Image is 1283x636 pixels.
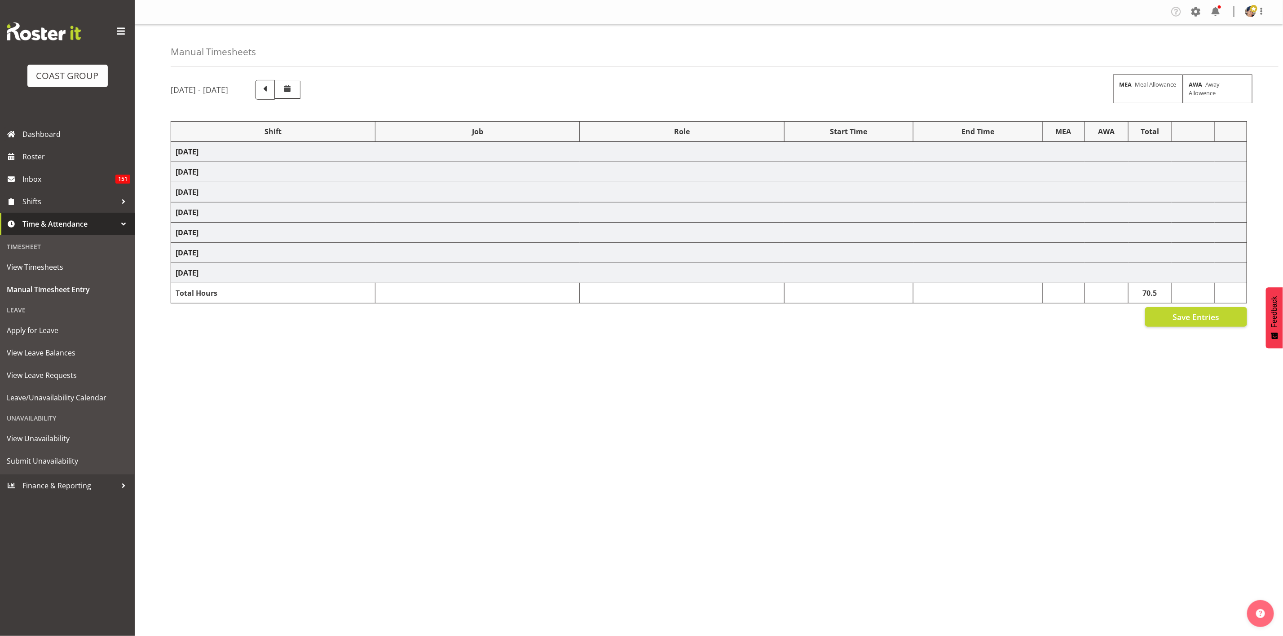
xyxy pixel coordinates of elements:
[2,256,132,278] a: View Timesheets
[2,450,132,472] a: Submit Unavailability
[1119,80,1132,88] strong: MEA
[7,324,128,337] span: Apply for Leave
[22,195,117,208] span: Shifts
[22,172,115,186] span: Inbox
[1189,80,1202,88] strong: AWA
[1266,287,1283,348] button: Feedback - Show survey
[171,202,1247,223] td: [DATE]
[36,69,99,83] div: COAST GROUP
[380,126,575,137] div: Job
[1245,6,1256,17] img: nicola-ransome074dfacac28780df25dcaf637c6ea5be.png
[1047,126,1080,137] div: MEA
[1089,126,1124,137] div: AWA
[2,237,132,256] div: Timesheet
[2,386,132,409] a: Leave/Unavailability Calendar
[171,47,256,57] h4: Manual Timesheets
[7,346,128,360] span: View Leave Balances
[1145,307,1247,327] button: Save Entries
[171,263,1247,283] td: [DATE]
[1270,296,1279,328] span: Feedback
[2,342,132,364] a: View Leave Balances
[7,283,128,296] span: Manual Timesheet Entry
[171,142,1247,162] td: [DATE]
[2,427,132,450] a: View Unavailability
[7,454,128,468] span: Submit Unavailability
[7,432,128,445] span: View Unavailability
[171,182,1247,202] td: [DATE]
[7,368,128,382] span: View Leave Requests
[2,319,132,342] a: Apply for Leave
[171,162,1247,182] td: [DATE]
[171,243,1247,263] td: [DATE]
[115,175,130,184] span: 151
[1113,75,1183,103] div: - Meal Allowance
[7,391,128,404] span: Leave/Unavailability Calendar
[171,283,375,303] td: Total Hours
[584,126,779,137] div: Role
[22,150,130,163] span: Roster
[2,278,132,301] a: Manual Timesheet Entry
[1256,609,1265,618] img: help-xxl-2.png
[1183,75,1252,103] div: - Away Allowence
[1133,126,1167,137] div: Total
[22,127,130,141] span: Dashboard
[2,364,132,386] a: View Leave Requests
[22,479,117,492] span: Finance & Reporting
[22,217,117,231] span: Time & Attendance
[789,126,909,137] div: Start Time
[2,409,132,427] div: Unavailability
[171,85,228,95] h5: [DATE] - [DATE]
[7,22,81,40] img: Rosterit website logo
[171,223,1247,243] td: [DATE]
[918,126,1038,137] div: End Time
[1129,283,1172,303] td: 70.5
[2,301,132,319] div: Leave
[176,126,370,137] div: Shift
[7,260,128,274] span: View Timesheets
[1173,311,1219,323] span: Save Entries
